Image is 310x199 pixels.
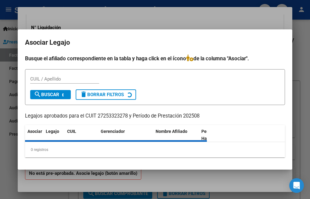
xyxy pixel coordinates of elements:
span: Legajo [46,129,59,134]
h4: Busque el afiliado correspondiente en la tabla y haga click en el ícono de la columna "Asociar". [25,54,285,62]
datatable-header-cell: Gerenciador [98,125,153,145]
datatable-header-cell: Periodo Habilitado [199,125,240,145]
mat-icon: delete [80,91,87,98]
span: CUIL [67,129,76,134]
div: Open Intercom Messenger [289,178,304,193]
datatable-header-cell: Asociar [25,125,43,145]
span: Periodo Habilitado [201,129,222,141]
datatable-header-cell: CUIL [65,125,98,145]
span: Nombre Afiliado [156,129,187,134]
span: Buscar [34,92,59,97]
span: Borrar Filtros [80,92,124,97]
span: Gerenciador [101,129,125,134]
datatable-header-cell: Legajo [43,125,65,145]
p: Legajos aprobados para el CUIT 27253323278 y Período de Prestación 202508 [25,112,285,120]
button: Borrar Filtros [76,89,136,100]
h2: Asociar Legajo [25,37,285,48]
datatable-header-cell: Nombre Afiliado [153,125,199,145]
mat-icon: search [34,91,41,98]
div: 0 registros [25,142,285,157]
button: Buscar [30,90,71,99]
span: Asociar [27,129,42,134]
